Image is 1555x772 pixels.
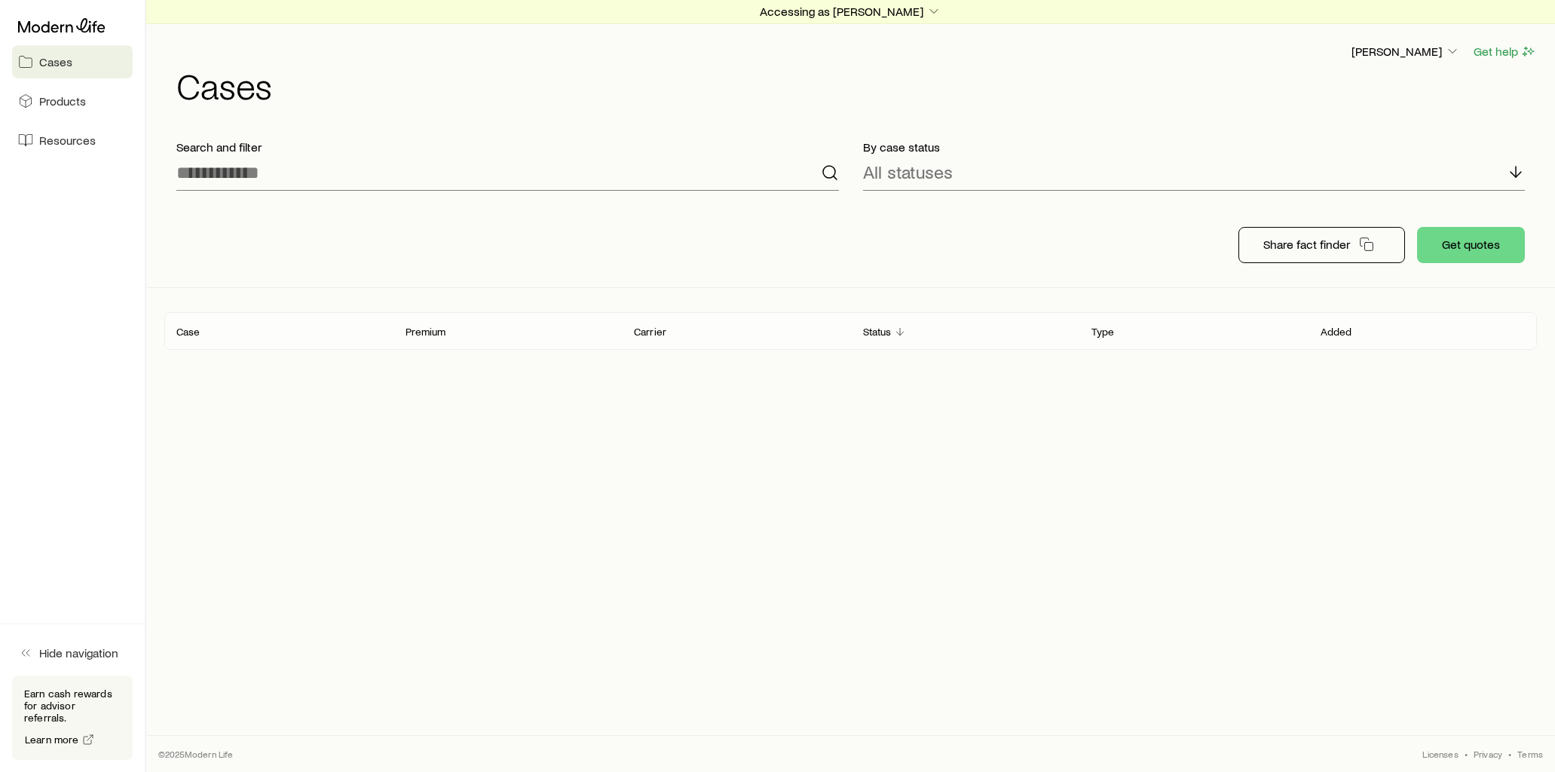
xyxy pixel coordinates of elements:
p: By case status [863,139,1526,155]
span: • [1465,748,1468,760]
span: Cases [39,54,72,69]
p: Status [863,326,892,338]
a: Products [12,84,133,118]
p: Accessing as [PERSON_NAME] [760,4,941,19]
a: Cases [12,45,133,78]
span: Learn more [25,734,79,745]
p: [PERSON_NAME] [1351,44,1460,59]
button: [PERSON_NAME] [1351,43,1461,61]
span: Resources [39,133,96,148]
div: Client cases [164,312,1537,350]
p: Earn cash rewards for advisor referrals. [24,688,121,724]
p: All statuses [863,161,953,182]
p: Added [1321,326,1352,338]
a: Terms [1517,748,1543,760]
span: • [1508,748,1511,760]
h1: Cases [176,67,1537,103]
p: Carrier [634,326,666,338]
a: Licenses [1422,748,1458,760]
a: Resources [12,124,133,157]
div: Earn cash rewards for advisor referrals.Learn more [12,675,133,760]
a: Privacy [1474,748,1502,760]
p: Case [176,326,200,338]
button: Get quotes [1417,227,1525,263]
span: Products [39,93,86,109]
p: © 2025 Modern Life [158,748,234,760]
p: Premium [406,326,446,338]
button: Hide navigation [12,636,133,669]
button: Get help [1473,43,1537,60]
button: Share fact finder [1238,227,1405,263]
p: Search and filter [176,139,839,155]
p: Type [1091,326,1115,338]
span: Hide navigation [39,645,118,660]
p: Share fact finder [1263,237,1350,252]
